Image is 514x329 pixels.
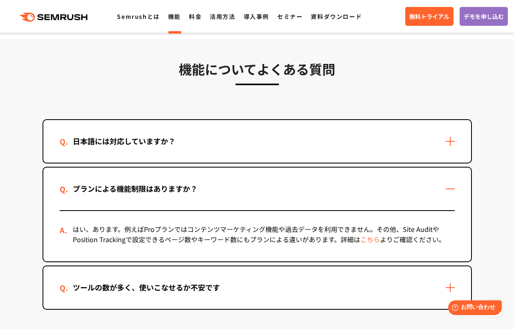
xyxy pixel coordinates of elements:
[441,297,505,320] iframe: Help widget launcher
[244,12,269,20] a: 導入事例
[168,12,181,20] a: 機能
[60,135,189,147] div: 日本語には対応していますか？
[464,12,504,21] span: デモを申し込む
[60,183,211,195] div: プランによる機能制限はありますか？
[60,211,455,261] div: はい、あります。例えばProプランではコンテンツマーケティング機能や過去データを利用できません。その他、Site AuditやPosition Trackingで設定できるページ数やキーワード数...
[210,12,235,20] a: 活用方法
[360,234,380,244] a: こちら
[189,12,202,20] a: 料金
[60,281,233,293] div: ツールの数が多く、使いこなせるか不安です
[460,7,508,26] a: デモを申し込む
[43,59,472,79] h3: 機能についてよくある質問
[311,12,362,20] a: 資料ダウンロード
[117,12,159,20] a: Semrushとは
[277,12,303,20] a: セミナー
[409,12,449,21] span: 無料トライアル
[405,7,453,26] a: 無料トライアル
